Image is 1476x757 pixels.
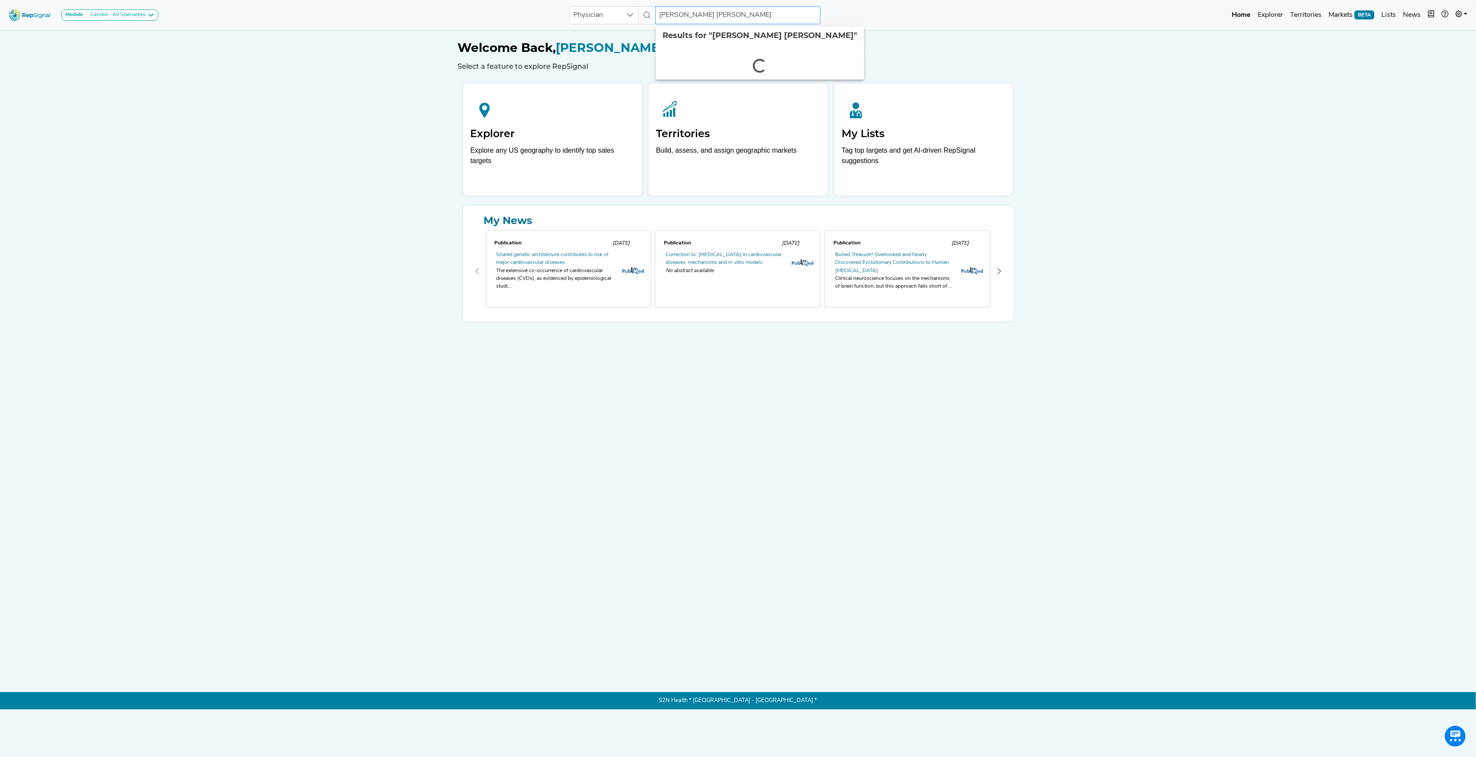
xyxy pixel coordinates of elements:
span: [DATE] [782,241,799,246]
h2: My Lists [842,128,1005,140]
img: pubmed_logo.fab3c44c.png [792,259,813,267]
h6: Select a feature to explore RepSignal [458,62,1018,71]
span: Publication [664,241,691,246]
span: Results for "[PERSON_NAME] [PERSON_NAME]" [663,31,857,40]
p: Build, assess, and assign geographic markets [656,145,820,171]
a: My News [470,213,1006,228]
input: Search a physician [655,6,820,24]
span: [DATE] [951,241,969,246]
p: Tag top targets and get AI-driven RepSignal suggestions [842,145,1005,171]
div: 1 [653,228,823,314]
h2: Explorer [471,128,634,140]
strong: Module [65,12,83,17]
h2: Territories [656,128,820,140]
span: No abstract available [666,267,784,275]
div: 3 [992,228,1162,314]
div: Clinical neuroscience focuses on the mechanisms of brain function, but this approach falls short ... [835,275,954,291]
div: The extensive co-occurrence of cardiovascular diseases (CVDs), as evidenced by epidemiological st... [496,267,615,291]
span: Physician [570,6,622,24]
a: Correction to: [MEDICAL_DATA] in cardiovascular diseases: mechanisms and in vitro models. [666,252,781,265]
a: My ListsTag top targets and get AI-driven RepSignal suggestions [834,83,1013,196]
span: Publication [833,241,861,246]
div: 2 [823,228,992,314]
a: Home [1228,6,1254,24]
a: Shared genetic architecture contributes to risk of major cardiovascular diseases. [496,252,609,265]
a: Buried Treasure? Overlooked and Newly Discovered Evolutionary Contributions to Human [MEDICAL_DATA]. [835,252,949,273]
a: News [1399,6,1424,24]
a: ExplorerExplore any US geography to identify top sales targets [463,83,642,196]
a: MarketsBETA [1325,6,1378,24]
button: Next Page [993,264,1006,278]
div: Explore any US geography to identify top sales targets [471,145,634,166]
a: Territories [1287,6,1325,24]
img: pubmed_logo.fab3c44c.png [622,267,644,275]
h1: [PERSON_NAME] [458,41,1018,55]
button: ModuleCarotid - All Specialties [61,10,158,21]
span: Publication [495,241,522,246]
span: [DATE] [612,241,630,246]
button: Intel Book [1424,6,1438,24]
img: pubmed_logo.fab3c44c.png [961,267,983,275]
a: TerritoriesBuild, assess, and assign geographic markets [649,83,827,196]
p: S2N Health * [GEOGRAPHIC_DATA] - [GEOGRAPHIC_DATA] * [458,692,1018,709]
div: Carotid - All Specialties [87,12,146,19]
span: Welcome Back, [458,40,556,55]
a: Lists [1378,6,1399,24]
a: Explorer [1254,6,1287,24]
div: 0 [484,228,653,314]
span: BETA [1354,10,1374,19]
